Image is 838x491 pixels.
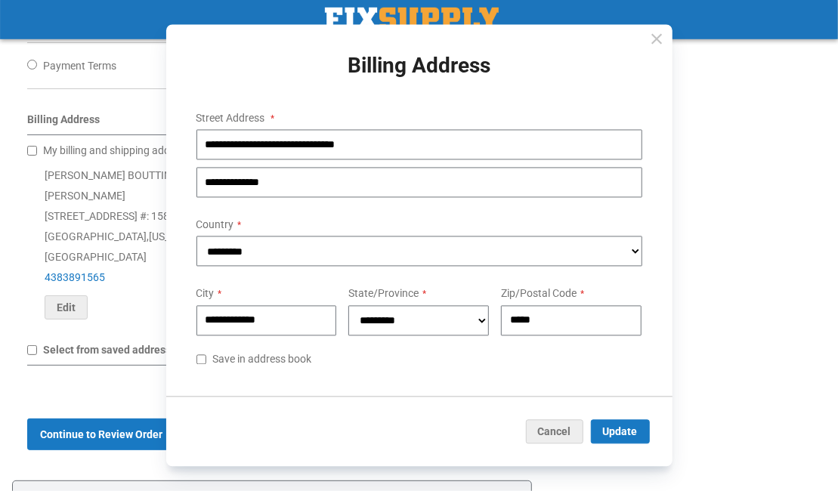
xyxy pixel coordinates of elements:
[538,426,571,438] span: Cancel
[213,353,312,365] span: Save in address book
[196,219,234,231] span: Country
[57,301,76,313] span: Edit
[348,288,419,300] span: State/Province
[325,8,499,32] img: Fix Industrial Supply
[196,288,215,300] span: City
[27,112,517,135] div: Billing Address
[45,295,88,320] button: Edit
[43,344,182,356] span: Select from saved addresses
[27,165,517,320] div: [PERSON_NAME] BOUTTIN [PERSON_NAME] [STREET_ADDRESS] #: 158793 [GEOGRAPHIC_DATA] , 14305 [GEOGRAP...
[526,420,583,444] button: Cancel
[196,113,265,125] span: Street Address
[43,144,252,156] span: My billing and shipping address are the same
[591,420,650,444] button: Update
[603,426,638,438] span: Update
[501,288,577,300] span: Zip/Postal Code
[149,230,202,242] span: [US_STATE]
[325,8,499,32] a: store logo
[184,55,654,79] h1: Billing Address
[40,428,162,440] span: Continue to Review Order
[27,418,175,450] button: Continue to Review Order
[43,60,116,72] span: Payment Terms
[45,271,105,283] a: 4383891565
